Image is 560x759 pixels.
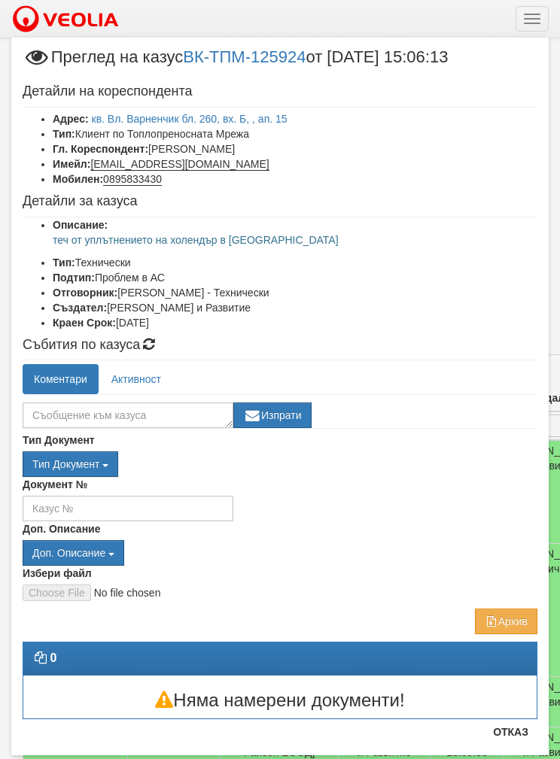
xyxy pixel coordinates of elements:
b: Описание: [53,219,108,231]
li: [PERSON_NAME] [53,141,537,156]
li: Клиент по Топлопреносната Мрежа [53,126,537,141]
b: Тип: [53,128,75,140]
b: Имейл: [53,158,90,170]
li: [PERSON_NAME] - Технически [53,285,537,300]
h4: Детайли на кореспондента [23,84,537,99]
li: [PERSON_NAME] и Развитие [53,300,537,315]
div: Двоен клик, за изчистване на избраната стойност. [23,540,537,566]
span: Преглед на казус от [DATE] 15:06:13 [23,49,448,77]
b: Подтип: [53,272,95,284]
li: Проблем в АС [53,270,537,285]
a: кв. Вл. Варненчик бл. 260, вх. Б, , ап. 15 [92,113,288,125]
a: Коментари [23,364,99,394]
div: Двоен клик, за изчистване на избраната стойност. [23,451,537,477]
label: Доп. Описание [23,521,100,536]
button: Изпрати [233,402,312,428]
h4: Детайли за казуса [23,194,537,209]
button: Архив [475,609,537,634]
li: [DATE] [53,315,537,330]
a: ВК-ТПМ-125924 [183,47,306,66]
button: Отказ [484,720,537,744]
span: Тип Документ [32,458,99,470]
input: Казус № [23,496,233,521]
h4: Събития по казуса [23,338,537,353]
label: Тип Документ [23,433,95,448]
b: Мобилен: [53,173,103,185]
b: Краен Срок: [53,317,116,329]
h3: Няма намерени документи! [23,691,537,710]
li: Технически [53,255,537,270]
p: теч от уплътнението на холендър в [GEOGRAPHIC_DATA] [53,232,537,247]
b: Създател: [53,302,107,314]
label: Документ № [23,477,87,492]
label: Избери файл [23,566,92,581]
b: Отговорник: [53,287,117,299]
span: Доп. Описание [32,547,105,559]
b: Гл. Кореспондент: [53,143,148,155]
b: Адрес: [53,113,89,125]
button: Доп. Описание [23,540,124,566]
a: Активност [100,364,172,394]
b: Тип: [53,257,75,269]
strong: 0 [50,651,56,664]
button: Тип Документ [23,451,118,477]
